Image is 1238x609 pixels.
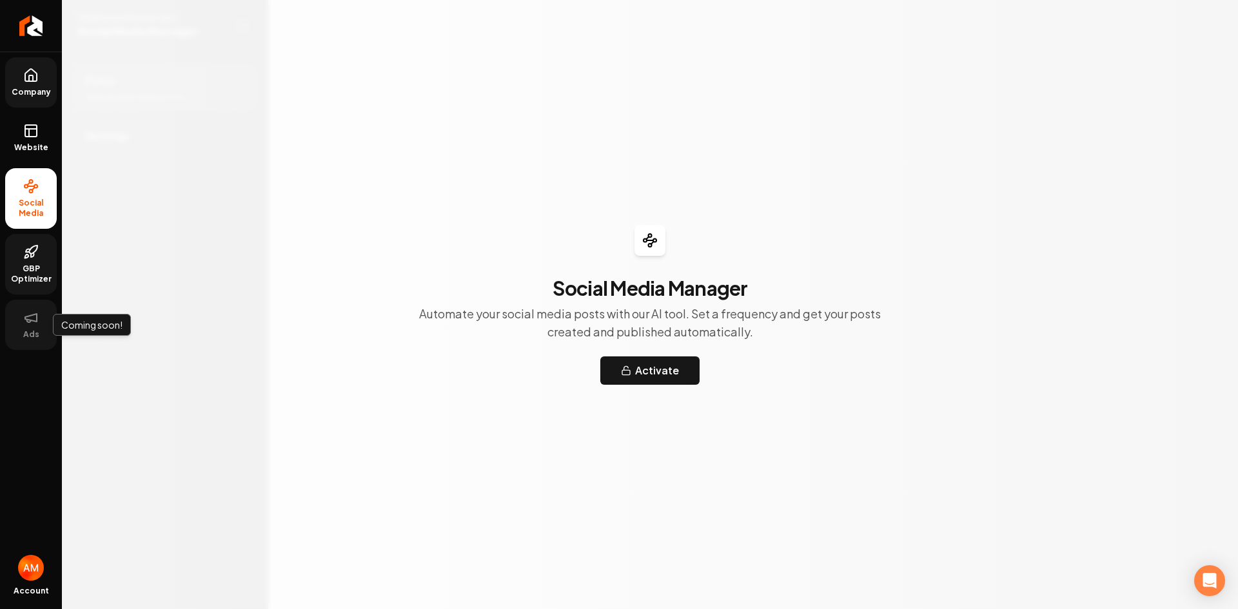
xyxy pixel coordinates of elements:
[61,318,123,331] p: Coming soon!
[9,142,54,153] span: Website
[5,113,57,163] a: Website
[19,15,43,36] img: Rebolt Logo
[5,264,57,284] span: GBP Optimizer
[5,198,57,218] span: Social Media
[18,329,44,340] span: Ads
[18,555,44,581] button: Open user button
[5,234,57,295] a: GBP Optimizer
[14,586,49,596] span: Account
[5,300,57,350] button: Ads
[18,555,44,581] img: Aidan Martinez
[1194,565,1225,596] div: Open Intercom Messenger
[5,57,57,108] a: Company
[6,87,56,97] span: Company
